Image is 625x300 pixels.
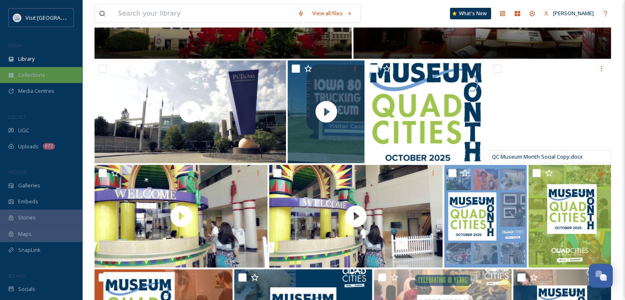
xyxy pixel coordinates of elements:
[18,87,54,95] span: Media Centres
[288,60,364,163] img: thumbnail
[269,165,442,268] img: thumbnail
[8,114,26,120] span: COLLECT
[43,143,55,150] div: 672
[8,169,27,175] span: WIDGETS
[8,272,25,279] span: SOCIALS
[528,165,611,268] img: QCMuseum Month Insta (2).png
[18,198,38,205] span: Embeds
[540,5,598,21] a: [PERSON_NAME]
[366,60,488,163] img: 2025 Museum Month logo.png
[18,71,45,79] span: Collections
[18,182,40,189] span: Galleries
[444,165,527,268] img: QC Museum Month Insta 2 (2).png
[18,246,41,254] span: SnapLink
[13,14,21,22] img: QCCVB_VISIT_vert_logo_4c_tagline_122019.svg
[553,9,594,17] span: [PERSON_NAME]
[95,165,268,268] img: thumbnail
[95,60,286,163] img: thumbnail
[589,264,613,288] button: Open Chat
[18,143,39,150] span: Uploads
[25,14,89,21] span: Visit [GEOGRAPHIC_DATA]
[18,214,36,222] span: Stories
[489,60,611,163] iframe: msdoc-iframe
[18,285,35,293] span: Socials
[308,5,356,21] a: View all files
[114,5,293,23] input: Search your library
[450,8,491,19] a: What's New
[18,230,32,238] span: Maps
[18,127,29,134] span: UGC
[18,55,35,63] span: Library
[8,42,23,48] span: MEDIA
[492,153,583,160] span: QC Museum Month Social Copy.docx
